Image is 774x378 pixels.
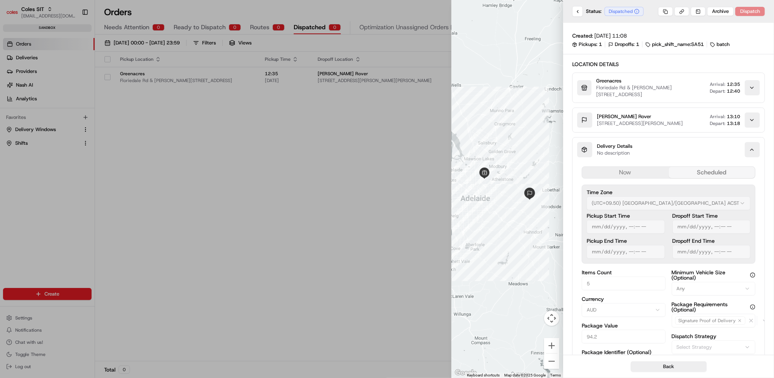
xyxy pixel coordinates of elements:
input: Enter items count [582,277,666,290]
button: Keyboard shortcuts [467,373,500,378]
span: Pickups: [579,41,597,48]
button: Package Requirements (Optional) [750,304,755,310]
button: [PERSON_NAME] Rover[STREET_ADDRESS][PERSON_NAME]Arrival:13:10Depart:13:18 [573,108,765,132]
img: 1736555255976-a54dd68f-1ca7-489b-9aae-adbdc363a1c4 [8,73,21,86]
a: Open this area in Google Maps (opens a new window) [453,368,478,378]
label: Dropoff Start Time [673,213,751,218]
h2: Location Details [572,60,765,68]
p: Welcome 👋 [8,30,138,43]
div: Dispatched [605,7,644,16]
label: Currency [582,296,666,302]
button: Archive [707,7,734,16]
button: Start new chat [129,75,138,84]
span: 12:35 [727,81,740,87]
a: 📗Knowledge Base [5,107,61,121]
label: Minimum Vehicle Size (Optional) [672,270,756,280]
h3: Delivery Details [597,143,632,150]
button: GreenacresFloriedale Rd & [PERSON_NAME][STREET_ADDRESS]Arrival:12:35Depart:12:40 [573,73,765,103]
a: 💻API Documentation [61,107,125,121]
button: Zoom out [544,354,559,369]
span: Arrival: [710,81,725,87]
button: Delivery DetailsNo description [573,138,765,162]
input: Clear [20,49,125,57]
h3: Greenacres [596,77,690,84]
div: pickup-ord_hWFkkSCBqhjcY2XtKHeXuL [476,164,493,182]
span: Depart: [710,88,725,94]
span: Created: [572,32,593,40]
button: Minimum Vehicle Size (Optional) [750,272,755,278]
button: Back [631,361,707,372]
div: 📗 [8,111,14,117]
label: Time Zone [587,190,750,195]
div: We're available if you need us! [26,80,96,86]
span: No description [597,150,632,157]
span: Map data ©2025 Google [504,373,546,377]
span: Dropoffs: [615,41,635,48]
input: Enter package value [582,330,666,343]
label: Dispatch Strategy [672,334,756,339]
a: Terms [550,373,561,377]
label: Package Requirements (Optional) [672,302,756,312]
span: API Documentation [72,110,122,118]
span: [STREET_ADDRESS][PERSON_NAME] [597,120,683,127]
span: Knowledge Base [15,110,58,118]
span: 1 [599,41,602,48]
div: dropoff-ord_hWFkkSCBqhjcY2XtKHeXuL [521,185,539,203]
div: pick_shift_name:SA51 [646,41,704,48]
div: batch [710,41,730,48]
div: 💻 [64,111,70,117]
span: Depart: [710,120,725,127]
label: Package Identifier (Optional) [582,350,666,355]
label: Pickup Start Time [587,213,665,218]
span: [DATE] 11:08 [594,32,627,40]
label: Dropoff End Time [673,238,751,244]
div: Start new chat [26,73,125,80]
span: Pylon [76,129,92,134]
a: Powered byPylon [54,128,92,134]
button: Map camera controls [544,311,559,326]
span: 1 [636,41,639,48]
button: Zoom in [544,338,559,353]
span: Arrival: [710,114,725,120]
label: Package Value [582,323,666,328]
div: Status: [572,6,644,17]
span: 12:40 [727,88,740,94]
label: Pickup End Time [587,238,665,244]
span: 13:18 [727,120,740,127]
span: Floriedale Rd & [PERSON_NAME][STREET_ADDRESS] [596,84,672,98]
label: Items Count [582,270,666,275]
h3: [PERSON_NAME] Rover [597,113,683,120]
span: 13:10 [727,114,740,120]
img: Nash [8,8,23,23]
img: Google [453,368,478,378]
